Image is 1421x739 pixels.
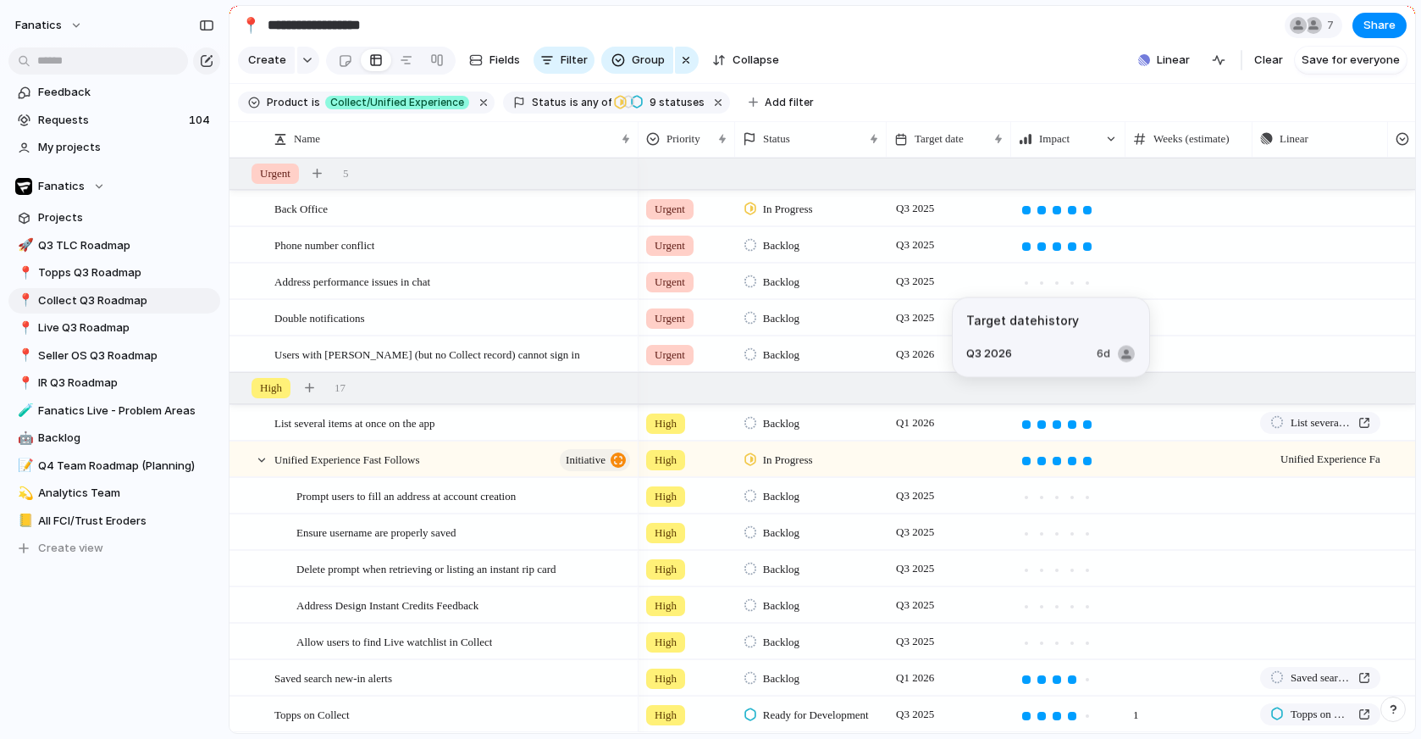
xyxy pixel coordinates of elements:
[260,165,290,182] span: Urgent
[966,312,1136,330] span: Target date history
[655,347,685,364] span: Urgent
[655,274,685,291] span: Urgent
[763,201,813,218] span: In Progress
[312,95,320,110] span: is
[1260,667,1380,689] a: Saved search new-in alerts
[892,595,938,615] span: Q3 2025
[763,131,790,147] span: Status
[15,458,32,475] button: 📝
[38,540,103,557] span: Create view
[892,235,938,255] span: Q3 2025
[1247,47,1290,74] button: Clear
[567,93,615,112] button: isany of
[308,93,323,112] button: is
[1097,346,1110,363] span: 6d
[38,292,214,309] span: Collect Q3 Roadmap
[733,52,779,69] span: Collapse
[8,425,220,451] div: 🤖Backlog
[296,522,456,542] span: Ensure username are properly saved
[237,12,264,39] button: 📍
[1295,47,1407,74] button: Save for everyone
[296,486,516,505] span: Prompt users to fill an address at account creation
[241,14,260,36] div: 📍
[892,522,938,542] span: Q3 2025
[655,237,685,254] span: Urgent
[274,704,350,724] span: Topps on Collect
[655,201,685,218] span: Urgent
[8,343,220,369] a: 📍Seller OS Q3 Roadmap
[892,558,938,579] span: Q3 2025
[1302,52,1400,69] span: Save for everyone
[892,271,938,292] span: Q3 2025
[274,198,328,218] span: Back Office
[1280,131,1308,147] span: Linear
[489,52,520,69] span: Fields
[705,47,786,74] button: Collapse
[655,707,677,724] span: High
[8,481,220,506] div: 💫Analytics Team
[763,561,799,578] span: Backlog
[8,453,220,479] div: 📝Q4 Team Roadmap (Planning)
[18,401,30,420] div: 🧪
[8,12,91,39] button: fanatics
[763,634,799,651] span: Backlog
[566,448,605,472] span: initiative
[38,139,214,156] span: My projects
[1291,706,1352,723] span: Topps on Collect
[1254,52,1283,69] span: Clear
[274,413,435,432] span: List several items at once on the app
[666,131,700,147] span: Priority
[38,485,214,502] span: Analytics Team
[1131,47,1197,73] button: Linear
[189,112,213,129] span: 104
[738,91,824,114] button: Add filter
[655,561,677,578] span: High
[8,315,220,341] a: 📍Live Q3 Roadmap
[38,319,214,336] span: Live Q3 Roadmap
[8,205,220,231] a: Projects
[15,485,32,502] button: 💫
[763,347,799,364] span: Backlog
[296,631,492,651] span: Allow users to find Live watchlist in Collect
[632,52,665,69] span: Group
[274,235,374,254] span: Phone number conflict
[1039,131,1070,147] span: Impact
[534,47,594,74] button: Filter
[15,403,32,420] button: 🧪
[15,17,62,34] span: fanatics
[561,52,588,69] span: Filter
[322,93,473,112] button: Collect/Unified Experience
[18,484,30,503] div: 💫
[38,112,184,129] span: Requests
[8,370,220,396] div: 📍IR Q3 Roadmap
[915,131,964,147] span: Target date
[38,347,214,364] span: Seller OS Q3 Roadmap
[18,236,30,255] div: 🚀
[18,374,30,393] div: 📍
[296,595,478,614] span: Address Design Instant Credits Feedback
[8,508,220,534] a: 📒All FCI/Trust Eroders
[343,165,349,182] span: 5
[655,488,677,505] span: High
[274,271,430,291] span: Address performance issues in chat
[655,310,685,327] span: Urgent
[892,308,938,328] span: Q3 2025
[763,707,869,724] span: Ready for Development
[18,346,30,365] div: 📍
[15,375,32,392] button: 📍
[655,597,677,614] span: High
[15,237,32,254] button: 🚀
[15,430,32,447] button: 🤖
[966,346,1012,363] span: Q3 2026
[8,260,220,286] a: 📍Topps Q3 Roadmap
[294,131,320,147] span: Name
[274,308,365,327] span: Double notifications
[274,344,580,364] span: Users with [PERSON_NAME] (but no Collect record) cannot sign in
[15,264,32,281] button: 📍
[8,288,220,314] div: 📍Collect Q3 Roadmap
[38,430,214,447] span: Backlog
[8,135,220,160] a: My projects
[8,108,220,133] a: Requests104
[1291,670,1352,686] span: Saved search new-in alerts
